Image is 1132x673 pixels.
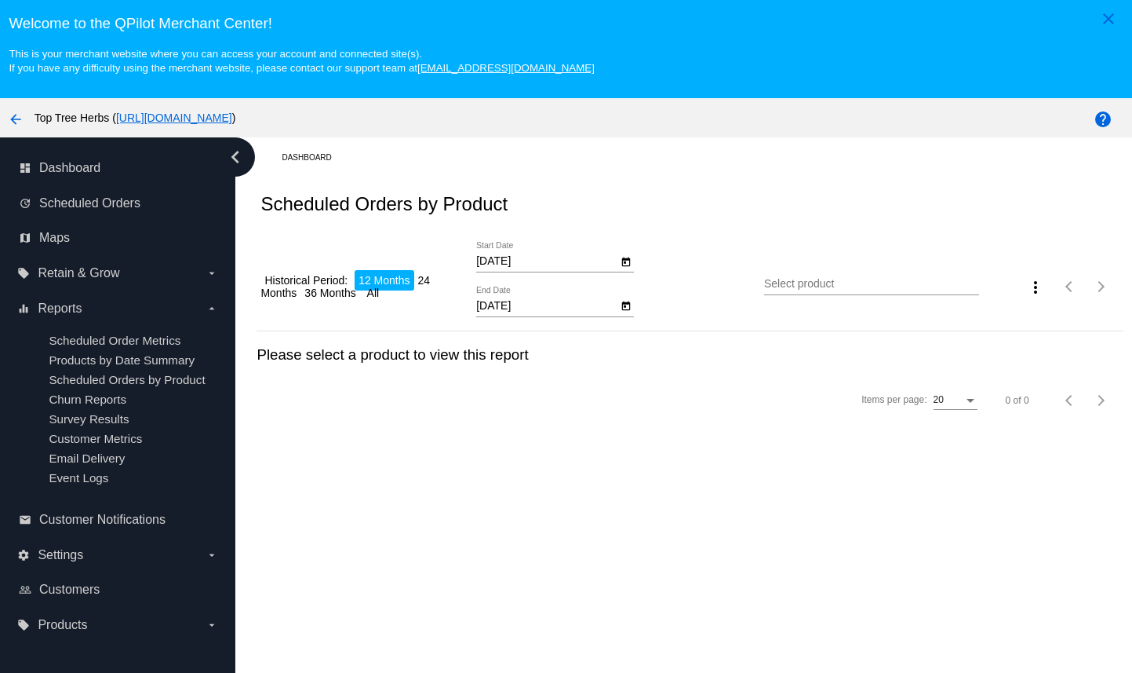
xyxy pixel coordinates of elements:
[206,302,218,315] i: arrow_drop_down
[1006,395,1029,406] div: 0 of 0
[19,225,218,251] a: map Maps
[39,161,100,175] span: Dashboard
[49,334,180,347] a: Scheduled Order Metrics
[934,395,977,406] mat-select: Items per page:
[257,346,1123,364] h3: Please select a product to view this report
[49,452,125,465] a: Email Delivery
[49,373,205,386] a: Scheduled Orders by Product
[19,155,218,181] a: dashboard Dashboard
[1086,385,1117,416] button: Next page
[116,112,232,124] a: [URL][DOMAIN_NAME]
[764,278,980,291] input: Select product
[19,232,31,244] i: map
[1086,271,1117,302] button: Next page
[9,48,594,74] small: This is your merchant website where you can access your account and connected site(s). If you hav...
[476,300,617,313] input: End Date
[49,412,129,426] a: Survey Results
[617,297,634,313] button: Open calendar
[260,193,508,215] h2: Scheduled Orders by Product
[19,191,218,216] a: update Scheduled Orders
[1054,271,1086,302] button: Previous page
[49,353,195,367] a: Products by Date Summary
[260,270,430,303] li: 24 Months
[260,270,351,291] li: Historical Period:
[17,549,30,561] i: settings
[19,197,31,210] i: update
[1054,385,1086,416] button: Previous page
[35,112,236,124] span: Top Tree Herbs ( )
[355,270,413,291] li: 12 Months
[223,144,248,170] i: chevron_left
[39,231,70,245] span: Maps
[17,619,30,631] i: local_offer
[934,394,944,405] span: 20
[49,432,142,445] a: Customer Metrics
[19,162,31,174] i: dashboard
[49,471,108,485] a: Event Logs
[19,514,31,526] i: email
[39,583,100,597] span: Customers
[282,145,345,170] a: Dashboard
[9,15,1123,32] h3: Welcome to the QPilot Merchant Center!
[417,62,595,74] a: [EMAIL_ADDRESS][DOMAIN_NAME]
[1026,278,1045,297] mat-icon: more_vert
[1099,9,1118,28] mat-icon: close
[38,302,82,316] span: Reports
[617,253,634,269] button: Open calendar
[206,549,218,561] i: arrow_drop_down
[206,267,218,280] i: arrow_drop_down
[476,255,617,268] input: Start Date
[1094,110,1112,129] mat-icon: help
[39,196,140,210] span: Scheduled Orders
[49,393,126,406] a: Churn Reports
[17,267,30,280] i: local_offer
[19,577,218,602] a: people_outline Customers
[206,619,218,631] i: arrow_drop_down
[19,583,31,596] i: people_outline
[38,548,83,562] span: Settings
[300,283,359,303] li: 36 Months
[38,618,87,632] span: Products
[17,302,30,315] i: equalizer
[38,266,119,280] span: Retain & Grow
[19,507,218,532] a: email Customer Notifications
[6,110,25,129] mat-icon: arrow_back
[39,513,166,527] span: Customer Notifications
[363,283,384,303] li: All
[861,394,926,405] div: Items per page:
